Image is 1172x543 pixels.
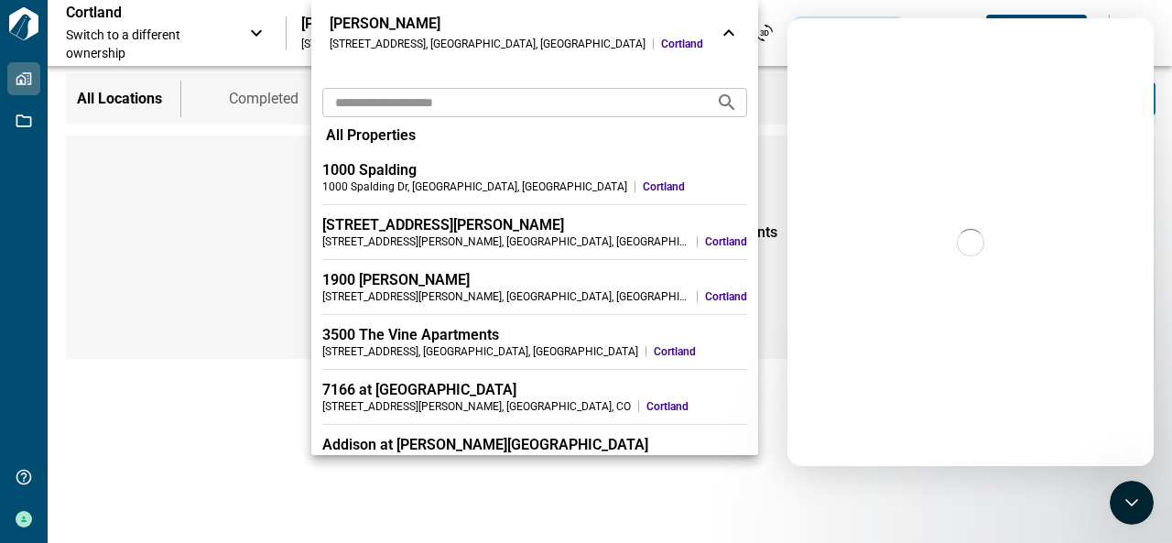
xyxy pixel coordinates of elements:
span: Cortland [643,179,747,194]
div: [STREET_ADDRESS][PERSON_NAME] , [GEOGRAPHIC_DATA] , [GEOGRAPHIC_DATA] [322,289,689,304]
div: [STREET_ADDRESS][PERSON_NAME] , [GEOGRAPHIC_DATA] , CO [322,399,631,414]
span: All Properties [326,126,416,145]
div: [STREET_ADDRESS][PERSON_NAME] , [GEOGRAPHIC_DATA] , [GEOGRAPHIC_DATA] [322,234,689,249]
div: [STREET_ADDRESS][PERSON_NAME] [322,216,747,234]
div: Addison at [PERSON_NAME][GEOGRAPHIC_DATA] [322,436,747,454]
span: Cortland [654,344,747,359]
div: 1000 Spalding Dr , [GEOGRAPHIC_DATA] , [GEOGRAPHIC_DATA] [322,179,627,194]
div: 3500 The Vine Apartments [322,326,747,344]
div: 7166 at [GEOGRAPHIC_DATA] [322,381,747,399]
iframe: Intercom live chat [1110,481,1154,525]
span: Cortland [705,234,747,249]
span: Cortland [654,454,747,469]
div: [STREET_ADDRESS] , [GEOGRAPHIC_DATA] , [GEOGRAPHIC_DATA] [330,37,646,51]
div: 1000 Spalding [322,161,747,179]
iframe: Intercom live chat [787,18,1154,466]
div: [STREET_ADDRESS] , [GEOGRAPHIC_DATA] , [GEOGRAPHIC_DATA] [322,454,638,469]
span: Cortland [646,399,747,414]
span: Cortland [705,289,747,304]
div: [STREET_ADDRESS] , [GEOGRAPHIC_DATA] , [GEOGRAPHIC_DATA] [322,344,638,359]
button: Search projects [709,84,745,121]
div: 1900 [PERSON_NAME] [322,271,747,289]
span: Cortland [661,37,703,51]
div: [PERSON_NAME] [330,15,703,33]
